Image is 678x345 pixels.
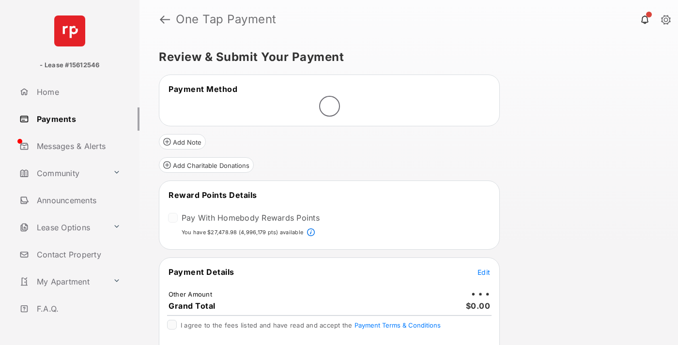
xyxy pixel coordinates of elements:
[54,15,85,46] img: svg+xml;base64,PHN2ZyB4bWxucz0iaHR0cDovL3d3dy53My5vcmcvMjAwMC9zdmciIHdpZHRoPSI2NCIgaGVpZ2h0PSI2NC...
[159,134,206,150] button: Add Note
[181,321,441,329] span: I agree to the fees listed and have read and accept the
[354,321,441,329] button: I agree to the fees listed and have read and accept the
[159,51,651,63] h5: Review & Submit Your Payment
[182,228,303,237] p: You have $27,478.98 (4,996,179 pts) available
[15,216,109,239] a: Lease Options
[169,84,237,94] span: Payment Method
[466,301,491,311] span: $0.00
[169,267,234,277] span: Payment Details
[176,14,277,25] strong: One Tap Payment
[159,157,254,173] button: Add Charitable Donations
[169,190,257,200] span: Reward Points Details
[478,267,490,277] button: Edit
[40,60,99,70] p: - Lease #15612546
[169,301,216,311] span: Grand Total
[15,107,139,131] a: Payments
[15,297,139,320] a: F.A.Q.
[478,268,490,276] span: Edit
[15,243,139,266] a: Contact Property
[182,213,320,223] label: Pay With Homebody Rewards Points
[15,270,109,293] a: My Apartment
[15,189,139,212] a: Announcements
[15,162,109,185] a: Community
[15,80,139,104] a: Home
[15,135,139,158] a: Messages & Alerts
[168,290,213,299] td: Other Amount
